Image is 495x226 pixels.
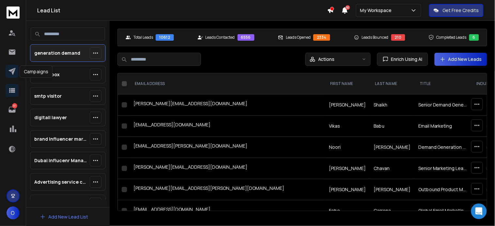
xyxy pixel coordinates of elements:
div: Open Intercom Messenger [471,204,487,219]
p: 37 [12,103,17,108]
p: Dubai influcenr Manager [34,157,87,164]
p: My Workspace [360,7,394,14]
button: O [7,206,20,219]
div: 210 [391,34,405,41]
p: generation demand [34,50,80,56]
a: Add New Leads [440,56,482,63]
div: 10612 [156,34,174,41]
th: title [414,73,472,94]
td: Babu [370,116,414,137]
td: [PERSON_NAME] [325,94,370,116]
div: 6 [469,34,479,41]
div: [PERSON_NAME][EMAIL_ADDRESS][DOMAIN_NAME] [133,100,321,109]
td: Email Marketing [414,116,472,137]
p: Advertising service ceo [34,179,87,185]
td: Global Email Marketing Specialist [414,200,472,221]
td: Outbound Product Manager - Platform AI/Intelligent Engine [414,179,472,200]
p: Leads Bounced [362,35,389,40]
td: Febe [325,200,370,221]
p: Actions [318,56,335,63]
p: Leads Contacted [206,35,235,40]
a: 37 [6,103,19,116]
button: Enrich Using AI [377,53,428,66]
p: Get Free Credits [443,7,479,14]
span: 50 [346,5,350,10]
div: [EMAIL_ADDRESS][DOMAIN_NAME] [133,121,321,131]
td: Vikas [325,116,370,137]
h1: Lead List [37,7,327,14]
p: Total Leads [133,35,153,40]
p: Leads Opened [286,35,311,40]
td: [PERSON_NAME] [325,158,370,179]
button: Add New Leads [435,53,487,66]
button: Add New Lead List [35,210,93,223]
th: FIRST NAME [325,73,370,94]
td: [PERSON_NAME] [370,137,414,158]
button: Get Free Credits [429,4,484,17]
p: digitail lawyer [34,114,67,121]
img: logo [7,7,20,19]
p: brand influencer marketing manager [34,136,87,142]
div: [PERSON_NAME][EMAIL_ADDRESS][DOMAIN_NAME] [133,164,321,173]
div: 6556 [238,34,255,41]
p: Completed Leads [437,35,467,40]
td: Chavan [370,158,414,179]
td: Senior Marketing Leader | B2b Growth Strategist | Demand Generation Expert [414,158,472,179]
td: [PERSON_NAME] [370,179,414,200]
td: Demand Generation Manager [414,137,472,158]
div: 2334 [313,34,330,41]
div: Campaigns [20,65,53,78]
p: smtp visitor [34,93,62,99]
td: Senior Demand Generation Executive [414,94,472,116]
span: Enrich Using AI [389,56,423,63]
div: [EMAIL_ADDRESS][DOMAIN_NAME] [133,206,321,215]
th: LAST NAME [370,73,414,94]
td: Carrena [370,200,414,221]
th: EMAIL ADDRESS [130,73,325,94]
div: [EMAIL_ADDRESS][PERSON_NAME][DOMAIN_NAME] [133,143,321,152]
td: [PERSON_NAME] [325,179,370,200]
td: Noori [325,137,370,158]
div: [PERSON_NAME][EMAIL_ADDRESS][PERSON_NAME][DOMAIN_NAME] [133,185,321,194]
td: Shaikh [370,94,414,116]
